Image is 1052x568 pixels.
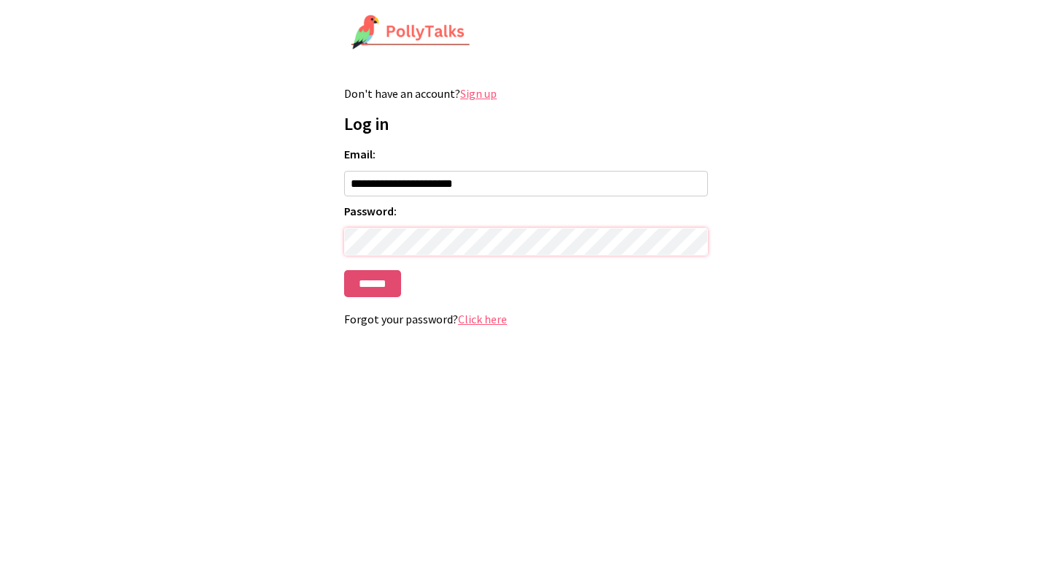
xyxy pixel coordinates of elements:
[344,112,708,135] h1: Log in
[460,86,497,101] a: Sign up
[344,204,708,218] label: Password:
[458,312,507,326] a: Click here
[344,147,708,161] label: Email:
[344,86,708,101] p: Don't have an account?
[344,312,708,326] p: Forgot your password?
[351,15,470,51] img: PollyTalks Logo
